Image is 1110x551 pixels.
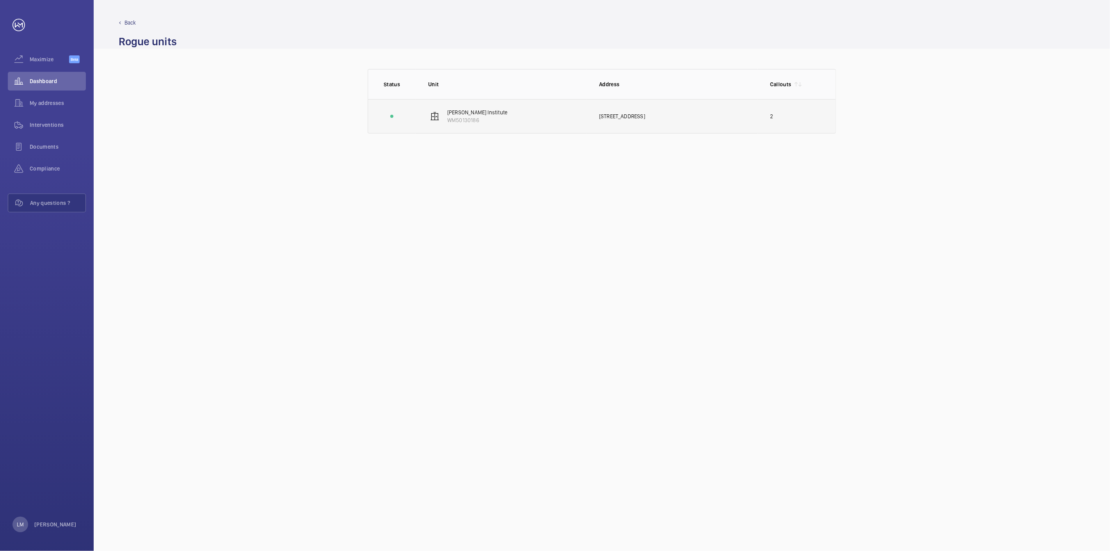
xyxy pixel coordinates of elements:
p: Address [599,80,758,88]
div: 2 [770,112,773,120]
div: [STREET_ADDRESS] [599,112,758,120]
h1: Rogue units [119,34,177,49]
p: LM [17,521,24,528]
p: Back [125,19,136,27]
p: WM50130186 [447,116,507,124]
img: elevator-sm.svg [430,112,439,121]
p: Unit [428,80,587,88]
span: Interventions [30,121,86,129]
p: Callouts [770,80,792,88]
span: Any questions ? [30,199,85,207]
p: [PERSON_NAME] Institute [447,108,507,116]
span: Beta [69,55,80,63]
span: Compliance [30,165,86,172]
p: Status [384,80,400,88]
span: Documents [30,143,86,151]
span: Maximize [30,55,69,63]
span: Dashboard [30,77,86,85]
p: [PERSON_NAME] [34,521,76,528]
span: My addresses [30,99,86,107]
